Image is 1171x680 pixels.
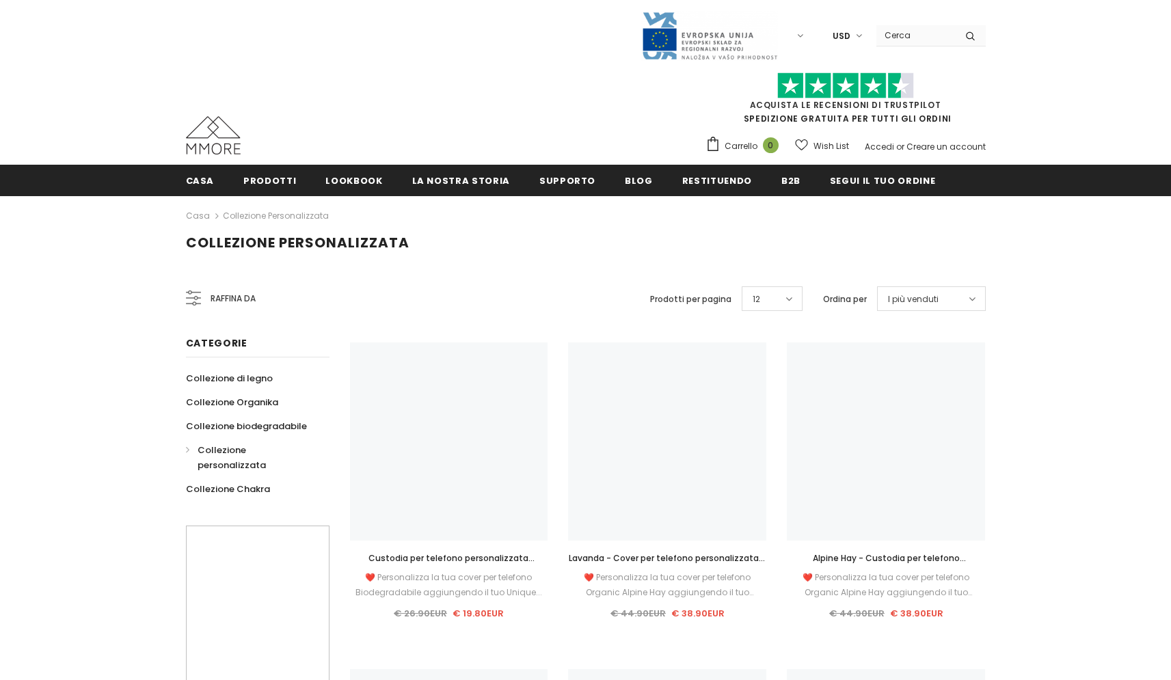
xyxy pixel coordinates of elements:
[833,29,850,43] span: USD
[803,552,969,579] span: Alpine Hay - Custodia per telefono personalizzata - Regalo personalizzato
[671,607,725,620] span: € 38.90EUR
[890,607,943,620] span: € 38.90EUR
[865,141,894,152] a: Accedi
[568,570,766,600] div: ❤️ Personalizza la tua cover per telefono Organic Alpine Hay aggiungendo il tuo Unique...
[186,372,273,385] span: Collezione di legno
[325,165,382,195] a: Lookbook
[777,72,914,99] img: Fidati di Pilot Stars
[186,174,215,187] span: Casa
[412,174,510,187] span: La nostra storia
[750,99,941,111] a: Acquista le recensioni di TrustPilot
[610,607,666,620] span: € 44.90EUR
[186,420,307,433] span: Collezione biodegradabile
[186,390,278,414] a: Collezione Organika
[186,482,270,495] span: Collezione Chakra
[725,139,757,153] span: Carrello
[211,291,256,306] span: Raffina da
[830,165,935,195] a: Segui il tuo ordine
[186,233,409,252] span: Collezione personalizzata
[888,293,939,306] span: I più venduti
[186,165,215,195] a: Casa
[829,607,885,620] span: € 44.90EUR
[787,570,985,600] div: ❤️ Personalizza la tua cover per telefono Organic Alpine Hay aggiungendo il tuo Unique...
[795,134,849,158] a: Wish List
[350,551,548,566] a: Custodia per telefono personalizzata biodegradabile - nera
[650,293,731,306] label: Prodotti per pagina
[198,444,266,472] span: Collezione personalizzata
[453,607,504,620] span: € 19.80EUR
[243,174,296,187] span: Prodotti
[625,174,653,187] span: Blog
[781,165,800,195] a: B2B
[186,208,210,224] a: Casa
[186,116,241,154] img: Casi MMORE
[186,366,273,390] a: Collezione di legno
[568,551,766,566] a: Lavanda - Cover per telefono personalizzata - Regalo personalizzato
[813,139,849,153] span: Wish List
[753,293,760,306] span: 12
[412,165,510,195] a: La nostra storia
[350,570,548,600] div: ❤️ Personalizza la tua cover per telefono Biodegradabile aggiungendo il tuo Unique...
[876,25,955,45] input: Search Site
[539,165,595,195] a: supporto
[186,414,307,438] a: Collezione biodegradabile
[186,438,314,477] a: Collezione personalizzata
[641,11,778,61] img: Javni Razpis
[539,174,595,187] span: supporto
[787,551,985,566] a: Alpine Hay - Custodia per telefono personalizzata - Regalo personalizzato
[705,79,986,124] span: SPEDIZIONE GRATUITA PER TUTTI GLI ORDINI
[906,141,986,152] a: Creare un account
[186,336,247,350] span: Categorie
[682,174,752,187] span: Restituendo
[896,141,904,152] span: or
[823,293,867,306] label: Ordina per
[830,174,935,187] span: Segui il tuo ordine
[705,136,785,157] a: Carrello 0
[763,137,779,153] span: 0
[243,165,296,195] a: Prodotti
[682,165,752,195] a: Restituendo
[394,607,447,620] span: € 26.90EUR
[223,210,329,221] a: Collezione personalizzata
[641,29,778,41] a: Javni Razpis
[186,396,278,409] span: Collezione Organika
[569,552,766,579] span: Lavanda - Cover per telefono personalizzata - Regalo personalizzato
[186,477,270,501] a: Collezione Chakra
[625,165,653,195] a: Blog
[368,552,535,579] span: Custodia per telefono personalizzata biodegradabile - nera
[781,174,800,187] span: B2B
[325,174,382,187] span: Lookbook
